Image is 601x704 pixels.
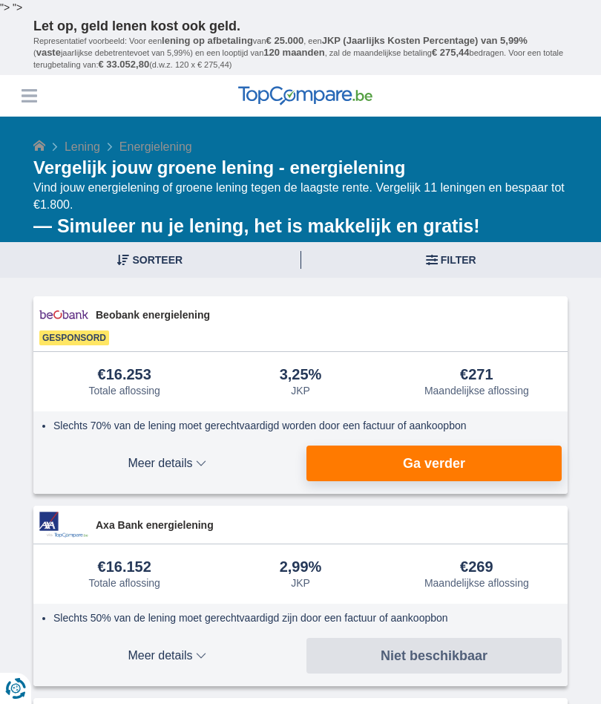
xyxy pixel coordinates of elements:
[39,330,109,345] span: Gesponsord
[39,650,295,662] span: Meer details
[33,140,45,153] a: Home
[98,559,151,576] div: €16.152
[39,446,295,481] button: Meer details
[306,638,562,674] button: Niet beschikbaar
[88,577,160,589] div: Totale aflossing
[119,140,192,153] span: Energielening
[39,457,295,469] span: Meer details
[381,649,487,662] span: Niet beschikbaar
[36,47,61,58] span: vaste
[88,385,160,397] div: Totale aflossing
[39,302,88,327] img: product.pl.alt Beobank
[306,446,562,481] button: Ga verder
[53,418,556,433] li: Slechts 70% van de lening moet gerechtvaardigd worden door een factuur of aankoopbon
[460,559,493,576] div: €269
[96,307,562,322] span: Beobank energielening
[424,577,529,589] div: Maandelijkse aflossing
[33,180,568,239] div: Vind jouw energielening of groene lening tegen de laagste rente. Vergelijk 11 leningen en bespaar...
[280,559,322,576] div: 2,99%
[33,19,568,35] p: Let op, geld lenen kost ook geld.
[33,215,480,236] b: — Simuleer nu je lening, het is makkelijk en gratis!
[291,385,310,397] div: JKP
[39,638,295,674] button: Meer details
[266,35,304,46] span: € 25.000
[432,47,470,58] span: € 275,44
[33,35,568,71] p: Representatief voorbeeld: Voor een van , een ( jaarlijkse debetrentevoet van 5,99%) en een loopti...
[460,367,493,383] div: €271
[33,156,568,180] h1: Vergelijk jouw groene lening - energielening
[263,47,324,58] span: 120 maanden
[18,85,40,107] button: Menu
[162,35,253,46] span: lening op afbetaling
[280,367,322,383] div: 3,25%
[98,59,149,70] span: € 33.052,80
[424,385,529,397] div: Maandelijkse aflossing
[39,512,88,538] img: product.pl.alt Axa Bank
[291,577,310,589] div: JKP
[53,610,556,625] li: Slechts 50% van de lening moet gerechtvaardigd zijn door een factuur of aankoopbon
[441,255,476,265] span: Filter
[322,35,528,46] span: JKP (Jaarlijks Kosten Percentage) van 5,99%
[238,86,372,105] img: TopCompare
[96,518,562,532] span: Axa Bank energielening
[403,457,465,470] span: Ga verder
[65,140,100,153] a: Lening
[98,367,151,383] div: €16.253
